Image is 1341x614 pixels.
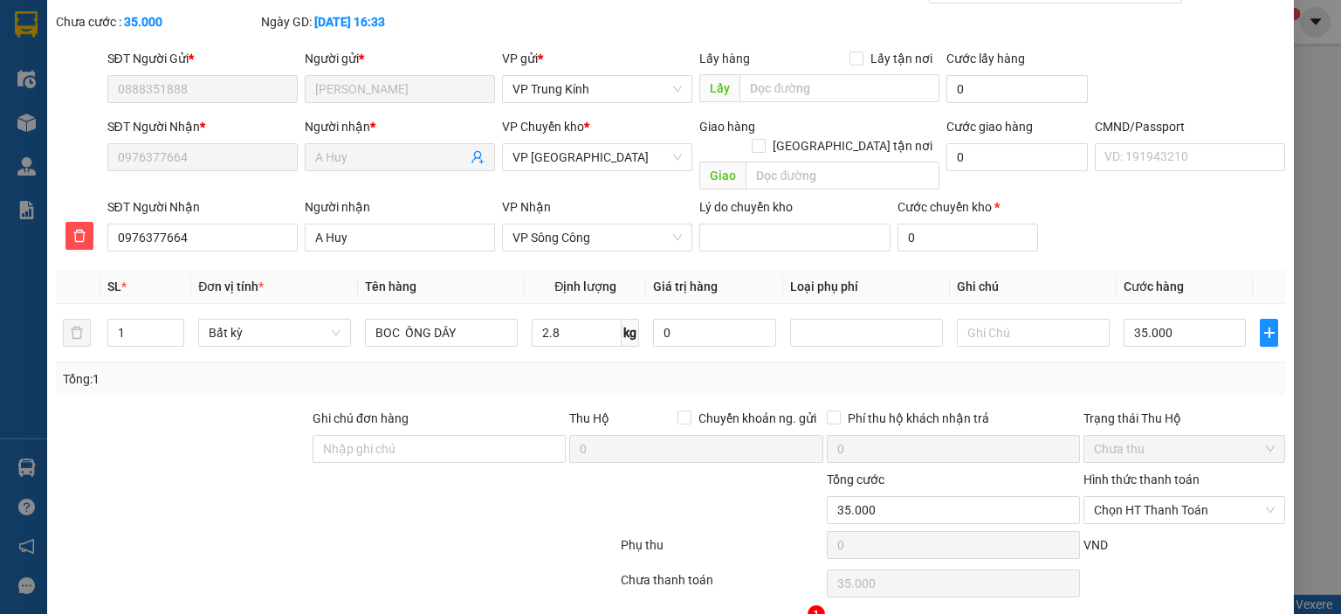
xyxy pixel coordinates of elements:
span: Lấy [699,74,739,102]
span: Thu Hộ [569,411,609,425]
div: VP gửi [502,49,692,68]
span: Giao [699,162,746,190]
div: Cước chuyển kho [897,197,1039,217]
span: Chuyển khoản ng. gửi [691,409,823,428]
button: plus [1260,319,1278,347]
input: Ghi Chú [957,319,1110,347]
span: Chọn HT Thanh Toán [1094,497,1275,523]
span: VND [1083,538,1108,552]
span: Giá trị hàng [653,279,718,293]
div: Trạng thái Thu Hộ [1083,409,1285,428]
div: SĐT Người Nhận [107,197,298,217]
span: Đơn vị tính [198,279,264,293]
div: Chưa thanh toán [619,570,824,601]
span: VP Sông Công [512,224,682,251]
span: Phí thu hộ khách nhận trả [841,409,996,428]
div: Phụ thu [619,535,824,566]
b: [DATE] 16:33 [314,15,385,29]
div: CMND/Passport [1095,117,1285,136]
span: Chưa thu [1094,436,1275,462]
div: SĐT Người Gửi [107,49,298,68]
span: Tên hàng [365,279,416,293]
b: 35.000 [124,15,162,29]
label: Ghi chú đơn hàng [313,411,409,425]
span: VP Yên Bình [512,144,682,170]
div: VP Nhận [502,197,692,217]
span: VP Trung Kính [512,76,682,102]
span: VP Chuyển kho [502,120,584,134]
span: SL [107,279,121,293]
span: Định lượng [554,279,616,293]
span: user-add [471,150,485,164]
input: Dọc đường [746,162,939,190]
div: Lý do chuyển kho [699,197,890,217]
span: Lấy tận nơi [863,49,939,68]
span: Bất kỳ [209,320,340,346]
div: Ngày GD: [261,12,463,31]
span: [GEOGRAPHIC_DATA] tận nơi [766,136,939,155]
span: delete [66,229,93,243]
input: Ghi chú đơn hàng [313,435,566,463]
div: Người gửi [305,49,495,68]
label: Hình thức thanh toán [1083,473,1200,486]
div: SĐT Người Nhận [107,117,298,136]
div: Tổng: 1 [63,369,519,389]
button: delete [65,222,93,250]
div: Người nhận [305,117,495,136]
span: Cước hàng [1124,279,1184,293]
label: Cước giao hàng [946,120,1033,134]
div: Chưa cước : [56,12,258,31]
span: kg [622,319,639,347]
div: Người nhận [305,197,495,217]
input: VD: Bàn, Ghế [365,319,518,347]
button: delete [63,319,91,347]
span: Giao hàng [699,120,755,134]
input: Cước giao hàng [946,143,1088,171]
span: Tổng cước [827,473,884,486]
th: Loại phụ phí [783,270,950,304]
label: Cước lấy hàng [946,52,1025,66]
input: Cước lấy hàng [946,75,1088,103]
span: Lấy hàng [699,52,750,66]
span: plus [1261,326,1277,340]
th: Ghi chú [950,270,1117,304]
input: Dọc đường [739,74,939,102]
